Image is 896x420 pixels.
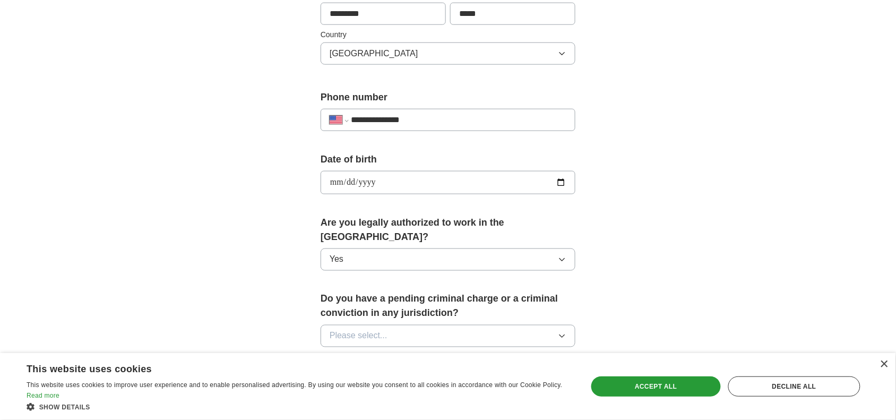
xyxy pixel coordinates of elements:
button: [GEOGRAPHIC_DATA] [321,42,575,65]
span: Please select... [330,330,387,342]
label: Phone number [321,90,575,105]
span: [GEOGRAPHIC_DATA] [330,47,418,60]
label: Do you have a pending criminal charge or a criminal conviction in any jurisdiction? [321,292,575,321]
label: Are you legally authorized to work in the [GEOGRAPHIC_DATA]? [321,216,575,244]
div: Decline all [728,376,860,397]
div: This website uses cookies [27,359,545,375]
span: Show details [39,404,90,411]
button: Yes [321,248,575,271]
div: Close [880,361,888,368]
span: Yes [330,253,343,266]
span: This website uses cookies to improve user experience and to enable personalised advertising. By u... [27,381,563,389]
label: Date of birth [321,152,575,167]
label: Country [321,29,575,40]
button: Please select... [321,325,575,347]
div: Accept all [591,376,721,397]
a: Read more, opens a new window [27,392,59,399]
div: Show details [27,401,571,412]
